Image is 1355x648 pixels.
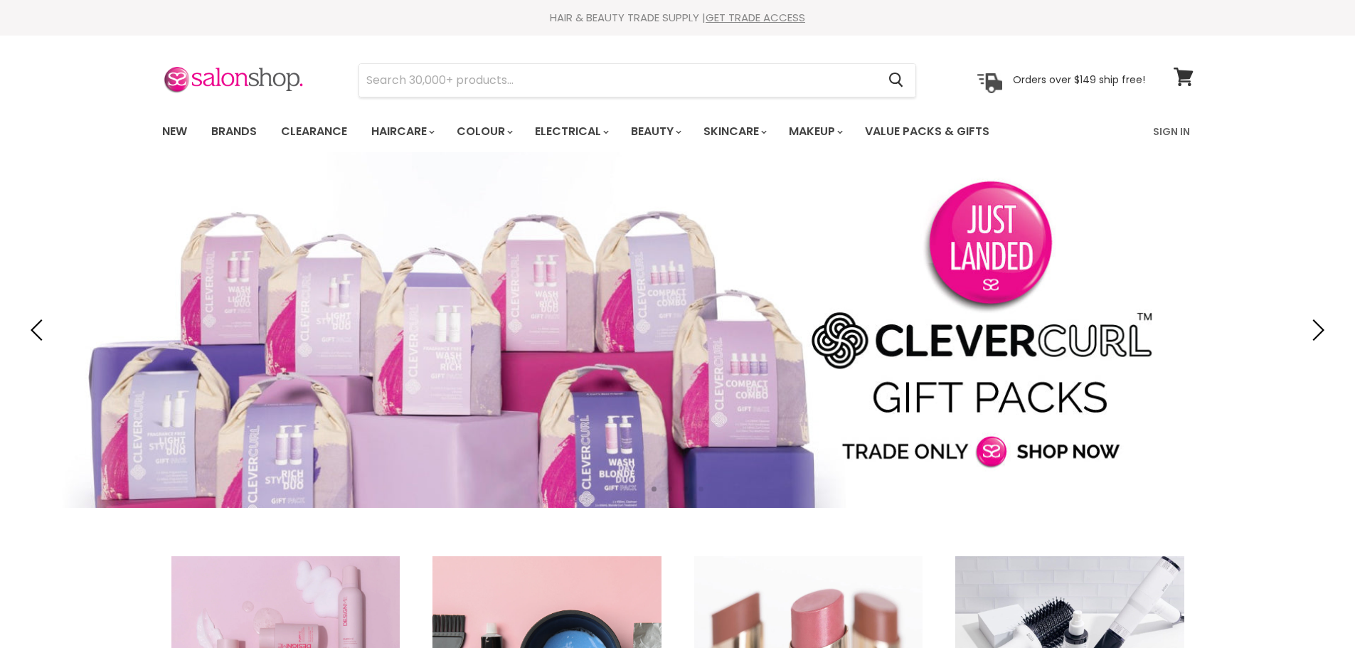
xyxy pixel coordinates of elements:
[446,117,521,147] a: Colour
[144,11,1211,25] div: HAIR & BEAUTY TRADE SUPPLY |
[683,487,688,492] li: Page dot 3
[706,10,805,25] a: GET TRADE ACCESS
[359,64,878,97] input: Search
[652,487,657,492] li: Page dot 1
[698,487,703,492] li: Page dot 4
[854,117,1000,147] a: Value Packs & Gifts
[144,111,1211,152] nav: Main
[152,111,1073,152] ul: Main menu
[361,117,443,147] a: Haircare
[620,117,690,147] a: Beauty
[1284,581,1341,634] iframe: Gorgias live chat messenger
[1144,117,1199,147] a: Sign In
[201,117,267,147] a: Brands
[152,117,198,147] a: New
[270,117,358,147] a: Clearance
[778,117,851,147] a: Makeup
[25,316,53,344] button: Previous
[1302,316,1330,344] button: Next
[358,63,916,97] form: Product
[1013,73,1145,86] p: Orders over $149 ship free!
[524,117,617,147] a: Electrical
[693,117,775,147] a: Skincare
[667,487,672,492] li: Page dot 2
[878,64,915,97] button: Search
